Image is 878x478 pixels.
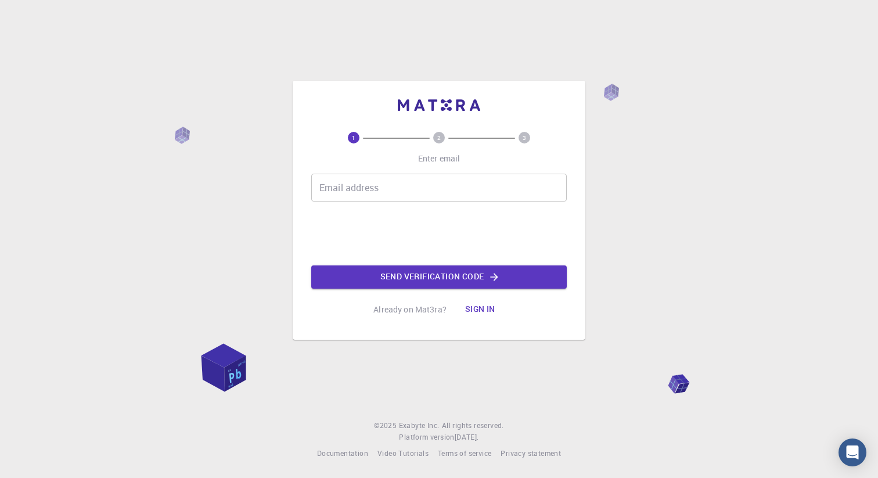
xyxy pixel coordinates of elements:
text: 1 [352,134,355,142]
button: Sign in [456,298,505,321]
div: Open Intercom Messenger [839,439,866,466]
a: Video Tutorials [377,448,429,459]
p: Already on Mat3ra? [373,304,447,315]
span: Privacy statement [501,448,561,458]
a: Exabyte Inc. [399,420,440,432]
a: Privacy statement [501,448,561,459]
a: [DATE]. [455,432,479,443]
iframe: reCAPTCHA [351,211,527,256]
p: Enter email [418,153,460,164]
span: Documentation [317,448,368,458]
button: Send verification code [311,265,567,289]
text: 3 [523,134,526,142]
a: Terms of service [438,448,491,459]
span: [DATE] . [455,432,479,441]
text: 2 [437,134,441,142]
span: Terms of service [438,448,491,458]
span: Video Tutorials [377,448,429,458]
span: © 2025 [374,420,398,432]
span: Platform version [399,432,454,443]
span: All rights reserved. [442,420,504,432]
a: Documentation [317,448,368,459]
span: Exabyte Inc. [399,421,440,430]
